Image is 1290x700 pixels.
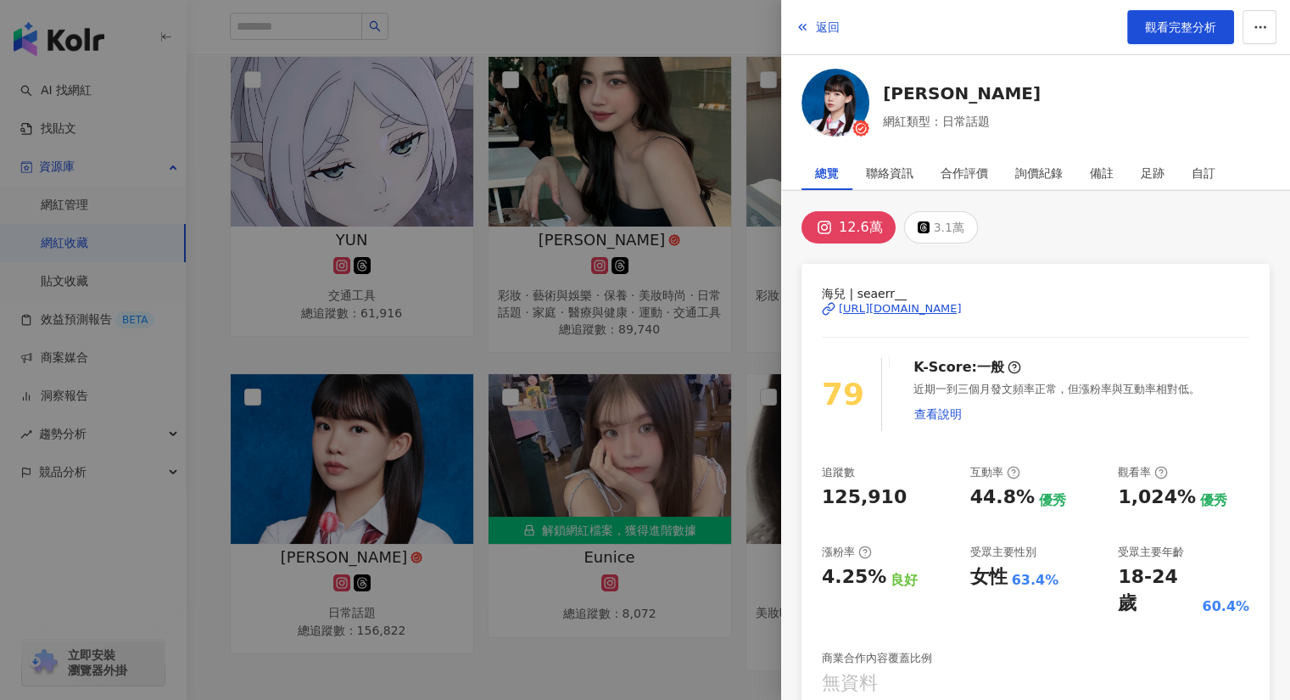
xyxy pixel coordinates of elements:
button: 3.1萬 [904,211,978,244]
div: 女性 [970,564,1008,591]
div: 受眾主要性別 [970,545,1036,560]
img: KOL Avatar [801,69,869,137]
div: 優秀 [1039,491,1066,510]
div: 12.6萬 [839,216,883,239]
div: 44.8% [970,484,1035,511]
button: 12.6萬 [801,211,896,244]
div: 1,024% [1118,484,1196,511]
div: 追蹤數 [822,465,855,480]
div: 總覽 [815,156,839,190]
div: [URL][DOMAIN_NAME] [839,301,962,316]
div: 互動率 [970,465,1020,480]
div: 優秀 [1200,491,1227,510]
div: 商業合作內容覆蓋比例 [822,651,932,666]
div: 60.4% [1202,597,1249,616]
div: 自訂 [1192,156,1215,190]
div: 63.4% [1012,571,1059,590]
div: 聯絡資訊 [866,156,913,190]
a: [PERSON_NAME] [883,81,1041,105]
div: 詢價紀錄 [1015,156,1063,190]
div: 一般 [977,358,1004,377]
span: 網紅類型：日常話題 [883,112,1041,131]
div: 4.25% [822,564,886,591]
span: 查看說明 [914,407,962,421]
a: KOL Avatar [801,69,869,143]
button: 返回 [795,10,840,44]
div: 125,910 [822,484,907,511]
span: 海兒 | seaerr__ [822,284,1249,303]
div: 3.1萬 [934,216,964,239]
div: 觀看率 [1118,465,1168,480]
div: 近期一到三個月發文頻率正常，但漲粉率與互動率相對低。 [913,382,1249,431]
span: 觀看完整分析 [1145,20,1216,34]
div: 受眾主要年齡 [1118,545,1184,560]
button: 查看說明 [913,397,963,431]
span: 返回 [816,20,840,34]
div: 79 [822,371,864,419]
div: 良好 [891,571,918,590]
a: 觀看完整分析 [1127,10,1234,44]
div: 無資料 [822,670,878,697]
a: [URL][DOMAIN_NAME] [822,301,1249,316]
div: 備註 [1090,156,1114,190]
div: 合作評價 [941,156,988,190]
div: 足跡 [1141,156,1164,190]
div: 18-24 歲 [1118,564,1198,617]
div: 漲粉率 [822,545,872,560]
div: K-Score : [913,358,1021,377]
